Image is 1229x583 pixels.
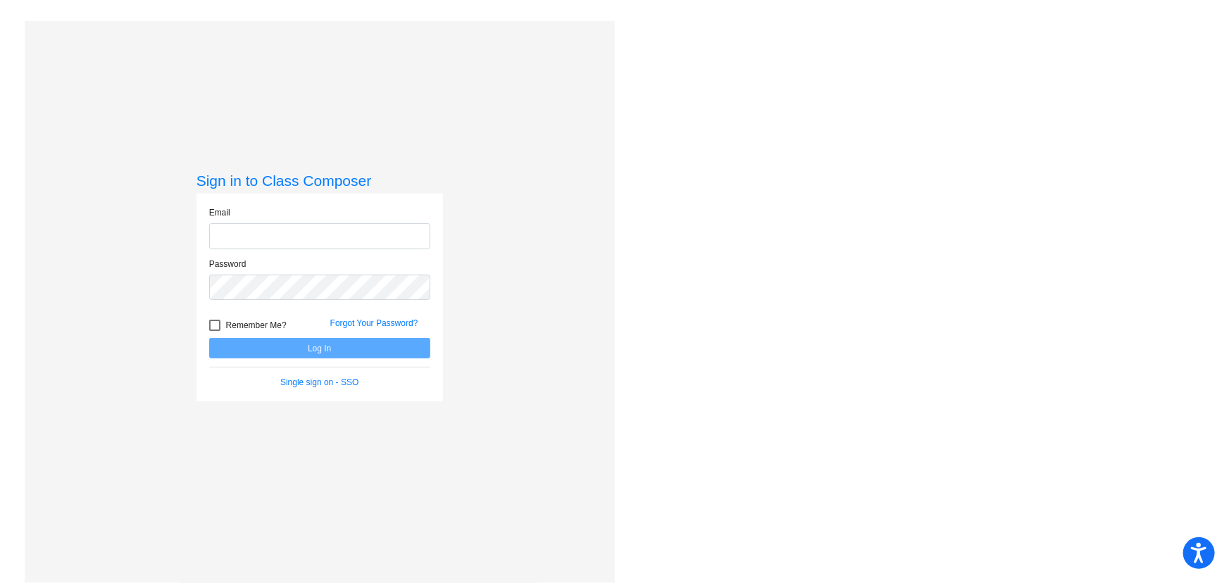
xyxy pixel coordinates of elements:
[209,206,230,219] label: Email
[330,318,418,328] a: Forgot Your Password?
[196,172,443,189] h3: Sign in to Class Composer
[209,338,430,358] button: Log In
[226,317,287,334] span: Remember Me?
[209,258,247,270] label: Password
[280,377,358,387] a: Single sign on - SSO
